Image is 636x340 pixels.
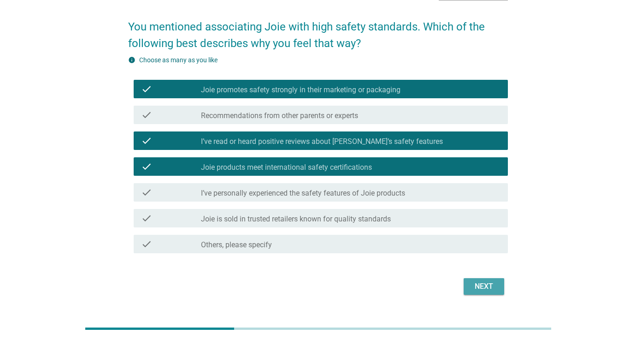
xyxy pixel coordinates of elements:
label: Joie promotes safety strongly in their marketing or packaging [201,85,400,95]
i: check [141,109,152,120]
div: Next [471,281,497,292]
label: Choose as many as you like [139,56,218,64]
i: check [141,161,152,172]
label: I’ve read or heard positive reviews about [PERSON_NAME]’s safety features [201,137,443,146]
i: check [141,84,152,95]
label: Others, please specify [201,240,272,250]
i: check [141,187,152,198]
button: Next [464,278,504,295]
i: info [128,56,135,64]
label: Joie is sold in trusted retailers known for quality standards [201,215,391,224]
i: check [141,213,152,224]
label: I’ve personally experienced the safety features of Joie products [201,189,405,198]
label: Joie products meet international safety certifications [201,163,372,172]
label: Recommendations from other parents or experts [201,111,358,120]
i: check [141,239,152,250]
h2: You mentioned associating Joie with high safety standards. Which of the following best describes ... [128,9,508,52]
i: check [141,135,152,146]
